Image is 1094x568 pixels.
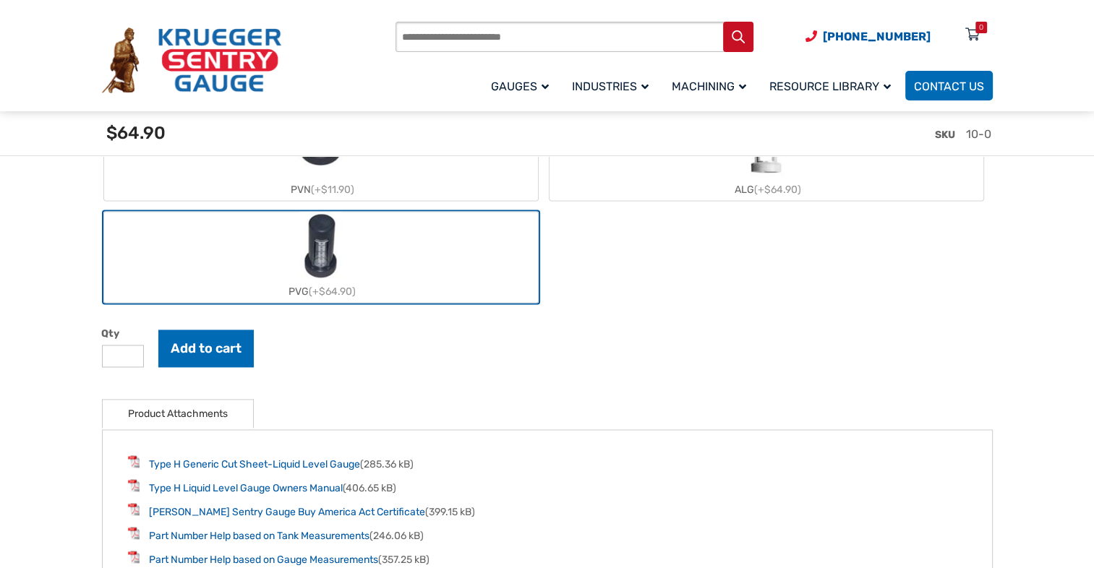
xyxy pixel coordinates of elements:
a: Type H Generic Cut Sheet-Liquid Level Gauge [149,458,360,470]
a: Part Number Help based on Gauge Measurements [149,554,378,566]
a: Industries [563,69,663,103]
a: Phone Number (920) 434-8860 [805,27,931,46]
img: Krueger Sentry Gauge [102,27,281,94]
div: ALG [550,179,983,200]
li: (357.25 kB) [128,551,967,567]
div: PVG [104,281,538,302]
label: PVG [104,212,538,302]
a: Resource Library [761,69,905,103]
input: Product quantity [102,345,144,367]
span: [PHONE_NUMBER] [823,30,931,43]
span: Resource Library [769,79,891,93]
li: (399.15 kB) [128,503,967,520]
li: (246.06 kB) [128,527,967,543]
li: (285.36 kB) [128,455,967,472]
span: Contact Us [914,79,984,93]
a: Contact Us [905,71,993,100]
a: Product Attachments [128,400,228,428]
a: Gauges [482,69,563,103]
button: Add to cart [158,330,254,367]
a: Machining [663,69,761,103]
div: PVN [104,179,538,200]
span: (+$64.90) [309,285,356,298]
a: [PERSON_NAME] Sentry Gauge Buy America Act Certificate [149,506,425,518]
span: (+$11.90) [311,184,354,196]
span: Industries [572,79,649,93]
li: (406.65 kB) [128,479,967,496]
span: SKU [935,129,955,141]
a: Part Number Help based on Tank Measurements [149,530,369,542]
span: Gauges [491,79,549,93]
span: 10-0 [966,127,991,141]
span: Machining [672,79,746,93]
a: Type H Liquid Level Gauge Owners Manual [149,482,343,494]
span: (+$64.90) [754,184,801,196]
div: 0 [979,22,983,33]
